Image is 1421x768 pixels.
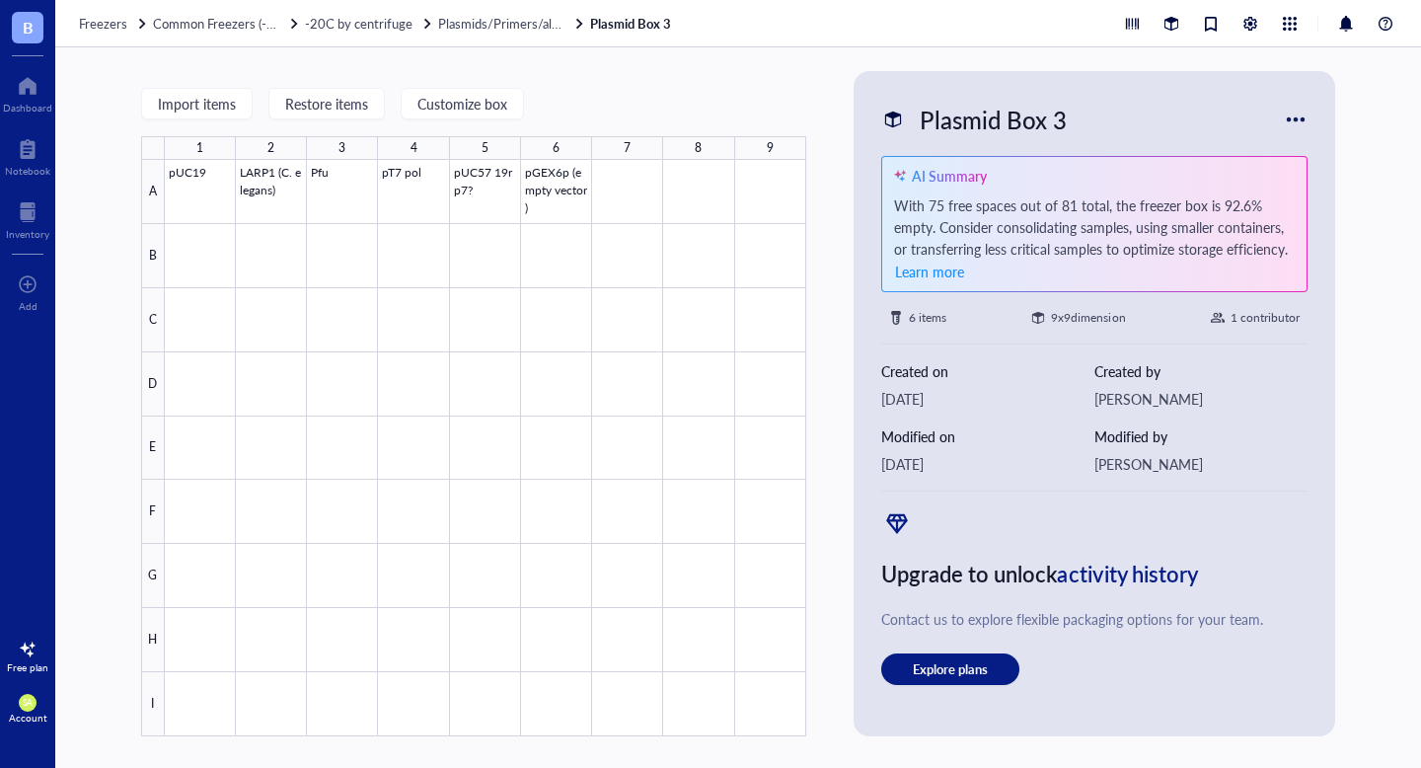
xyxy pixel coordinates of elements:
[881,555,1308,592] div: Upgrade to unlock
[23,15,34,39] span: B
[141,88,253,119] button: Import items
[1094,453,1308,475] div: [PERSON_NAME]
[909,308,946,328] div: 6 items
[767,136,774,160] div: 9
[1094,388,1308,410] div: [PERSON_NAME]
[141,288,165,352] div: C
[305,14,412,33] span: -20C by centrifuge
[9,712,47,724] div: Account
[3,70,52,114] a: Dashboard
[1231,308,1300,328] div: 1 contributor
[338,136,345,160] div: 3
[153,14,336,33] span: Common Freezers (-20C &-80C)
[141,544,165,608] div: G
[7,661,48,673] div: Free plan
[141,224,165,288] div: B
[881,425,1094,447] div: Modified on
[912,165,987,187] div: AI Summary
[5,165,50,177] div: Notebook
[590,15,675,33] a: Plasmid Box 3
[3,102,52,114] div: Dashboard
[881,653,1308,685] a: Explore plans
[141,417,165,481] div: E
[624,136,631,160] div: 7
[305,15,586,33] a: -20C by centrifugePlasmids/Primers/all things nucleic acid
[6,228,49,240] div: Inventory
[881,608,1308,630] div: Contact us to explore flexible packaging options for your team.
[1051,308,1125,328] div: 9 x 9 dimension
[153,15,301,33] a: Common Freezers (-20C &-80C)
[482,136,488,160] div: 5
[141,160,165,224] div: A
[1057,558,1198,589] span: activity history
[881,453,1094,475] div: [DATE]
[895,262,964,281] span: Learn more
[267,136,274,160] div: 2
[19,300,37,312] div: Add
[23,698,33,708] span: SA
[285,96,368,112] span: Restore items
[695,136,702,160] div: 8
[141,672,165,736] div: I
[894,194,1295,283] div: With 75 free spaces out of 81 total, the freezer box is 92.6% empty. Consider consolidating sampl...
[553,136,560,160] div: 6
[79,14,127,33] span: Freezers
[881,360,1094,382] div: Created on
[5,133,50,177] a: Notebook
[881,388,1094,410] div: [DATE]
[411,136,417,160] div: 4
[438,14,658,33] span: Plasmids/Primers/all things nucleic acid
[1094,360,1308,382] div: Created by
[911,99,1076,140] div: Plasmid Box 3
[1094,425,1308,447] div: Modified by
[6,196,49,240] a: Inventory
[79,15,149,33] a: Freezers
[913,660,988,678] span: Explore plans
[401,88,524,119] button: Customize box
[141,608,165,672] div: H
[141,352,165,417] div: D
[158,96,236,112] span: Import items
[268,88,385,119] button: Restore items
[894,260,965,283] button: Learn more
[196,136,203,160] div: 1
[141,480,165,544] div: F
[417,96,507,112] span: Customize box
[881,653,1019,685] button: Explore plans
